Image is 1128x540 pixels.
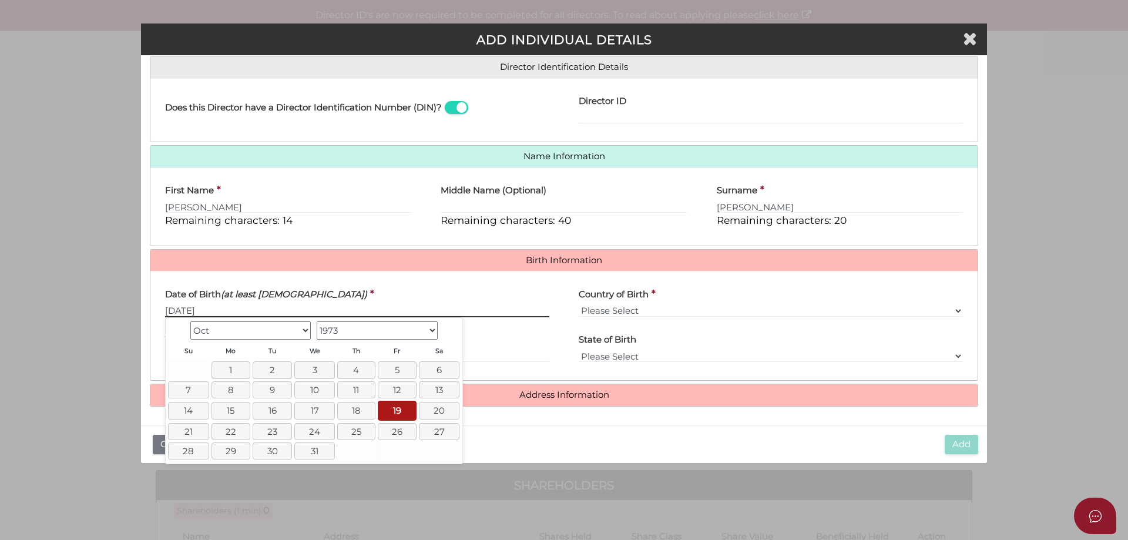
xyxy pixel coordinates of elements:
h4: Date of Birth [165,290,367,300]
button: Close [153,435,192,454]
a: 5 [378,361,417,378]
a: 3 [294,361,335,378]
input: dd/mm/yyyy [165,304,549,317]
span: Remaining characters: 40 [441,214,571,226]
a: 4 [337,361,375,378]
button: Add [945,435,978,454]
a: 29 [211,442,251,459]
span: Sunday [184,347,193,355]
span: Remaining characters: 20 [717,214,847,226]
span: Thursday [352,347,360,355]
i: (at least [DEMOGRAPHIC_DATA]) [221,289,367,300]
a: 15 [211,402,251,419]
a: Address Information [159,390,969,400]
h4: Country of Birth [579,290,649,300]
a: 26 [378,423,417,440]
a: 30 [253,442,292,459]
a: 28 [168,442,209,459]
a: 1 [211,361,251,378]
button: Open asap [1074,498,1116,534]
a: 14 [168,402,209,419]
span: Remaining characters: 14 [165,214,293,226]
a: 21 [168,423,209,440]
a: 19 [378,401,417,420]
a: 20 [419,402,459,419]
a: 9 [253,381,292,398]
a: 11 [337,381,375,398]
span: Monday [226,347,236,355]
a: 23 [253,423,292,440]
a: 17 [294,402,335,419]
h4: State of Birth [579,335,636,345]
span: Wednesday [310,347,320,355]
span: Friday [394,347,400,355]
a: 10 [294,381,335,398]
a: Birth Information [159,256,969,266]
select: v [579,304,963,317]
a: 27 [419,423,459,440]
a: Prev [168,320,187,339]
a: 12 [378,381,417,398]
a: Next [441,320,459,339]
a: 2 [253,361,292,378]
a: 25 [337,423,375,440]
a: 16 [253,402,292,419]
span: Saturday [435,347,443,355]
a: 22 [211,423,251,440]
a: 18 [337,402,375,419]
a: 8 [211,381,251,398]
a: 24 [294,423,335,440]
span: Tuesday [268,347,276,355]
a: 13 [419,381,459,398]
a: 7 [168,381,209,398]
a: 31 [294,442,335,459]
a: 6 [419,361,459,378]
